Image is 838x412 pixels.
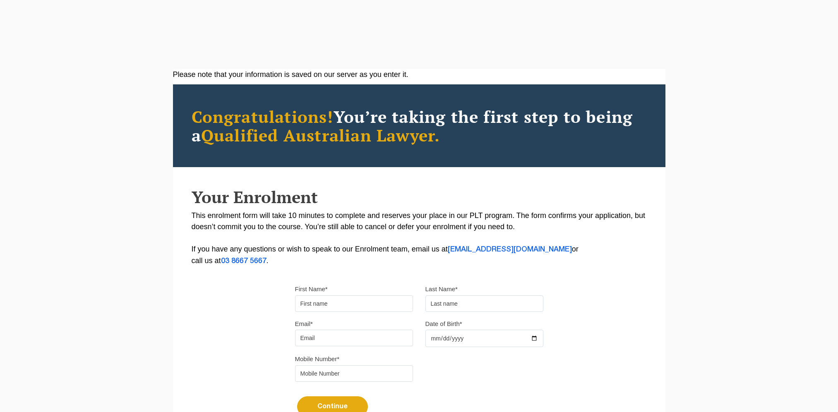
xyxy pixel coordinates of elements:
input: First name [295,295,413,312]
label: First Name* [295,285,328,293]
p: This enrolment form will take 10 minutes to complete and reserves your place in our PLT program. ... [192,210,647,267]
input: Last name [425,295,543,312]
input: Email [295,330,413,346]
h2: Your Enrolment [192,188,647,206]
div: Please note that your information is saved on our server as you enter it. [173,69,665,80]
a: [EMAIL_ADDRESS][DOMAIN_NAME] [448,246,572,253]
span: Congratulations! [192,105,334,127]
input: Mobile Number [295,365,413,382]
label: Email* [295,320,313,328]
span: Qualified Australian Lawyer. [201,124,440,146]
h2: You’re taking the first step to being a [192,107,647,144]
label: Last Name* [425,285,458,293]
label: Mobile Number* [295,355,340,363]
a: 03 8667 5667 [221,258,267,264]
label: Date of Birth* [425,320,462,328]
